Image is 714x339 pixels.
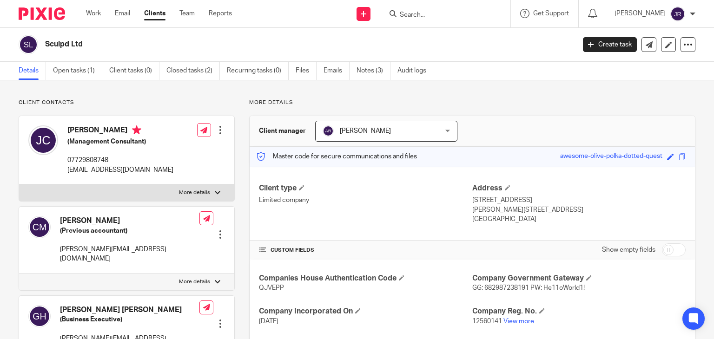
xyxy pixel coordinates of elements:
p: [STREET_ADDRESS] [472,196,686,205]
span: QJVEPP [259,285,284,291]
span: [PERSON_NAME] [340,128,391,134]
span: [DATE] [259,318,278,325]
h4: [PERSON_NAME] [PERSON_NAME] [60,305,199,315]
img: svg%3E [28,305,51,327]
h4: [PERSON_NAME] [60,216,199,226]
a: Details [19,62,46,80]
a: Reports [209,9,232,18]
img: svg%3E [28,125,58,155]
a: Clients [144,9,165,18]
p: 07729808748 [67,156,173,165]
a: Open tasks (1) [53,62,102,80]
h4: Company Government Gateway [472,274,686,283]
h4: Company Incorporated On [259,306,472,316]
a: Files [296,62,317,80]
img: svg%3E [28,216,51,238]
p: Master code for secure communications and files [257,152,417,161]
h5: (Management Consultant) [67,137,173,146]
p: More details [249,99,695,106]
h5: (Previous accountant) [60,226,199,235]
a: Team [179,9,195,18]
h2: Sculpd Ltd [45,39,464,49]
span: GG: 682987238191 PW: He11oWorld1! [472,285,585,291]
img: svg%3E [19,35,38,54]
a: Audit logs [397,62,433,80]
a: Email [115,9,130,18]
img: Pixie [19,7,65,20]
p: [PERSON_NAME][EMAIL_ADDRESS][DOMAIN_NAME] [60,245,199,264]
h4: Company Reg. No. [472,306,686,316]
p: More details [179,189,210,196]
h4: Companies House Authentication Code [259,274,472,283]
a: Client tasks (0) [109,62,159,80]
a: Create task [583,37,637,52]
a: Work [86,9,101,18]
a: View more [503,318,534,325]
a: Notes (3) [357,62,390,80]
i: Primary [132,125,141,135]
a: Recurring tasks (0) [227,62,289,80]
a: Emails [324,62,350,80]
img: svg%3E [670,7,685,21]
p: More details [179,278,210,286]
img: svg%3E [323,125,334,137]
p: Limited company [259,196,472,205]
p: [GEOGRAPHIC_DATA] [472,215,686,224]
h4: Address [472,183,686,193]
h5: (Business Executive) [60,315,199,324]
input: Search [399,11,483,20]
a: Closed tasks (2) [166,62,220,80]
span: 12560141 [472,318,502,325]
div: awesome-olive-polka-dotted-quest [560,151,662,162]
p: Client contacts [19,99,235,106]
p: [PERSON_NAME] [615,9,666,18]
h4: Client type [259,183,472,193]
label: Show empty fields [602,245,655,254]
h3: Client manager [259,126,306,136]
h4: [PERSON_NAME] [67,125,173,137]
p: [EMAIL_ADDRESS][DOMAIN_NAME] [67,165,173,175]
p: [PERSON_NAME][STREET_ADDRESS] [472,205,686,215]
h4: CUSTOM FIELDS [259,247,472,254]
span: Get Support [533,10,569,17]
